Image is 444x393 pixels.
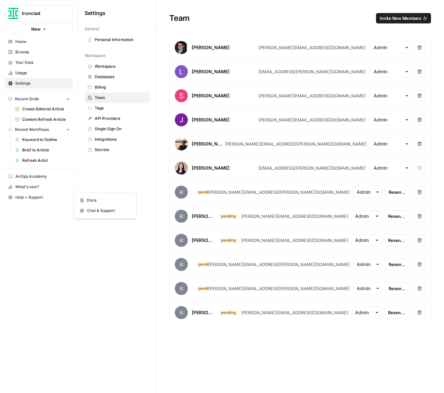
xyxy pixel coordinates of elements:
span: u [175,210,188,223]
a: Secrets [85,145,149,155]
a: Home [5,36,73,47]
a: Settings [5,78,73,89]
div: Help + Support [74,192,136,219]
div: Team [156,13,444,23]
div: [PERSON_NAME] [192,92,229,99]
input: Admin [374,165,407,171]
span: Single Sign On [95,126,146,132]
span: Your Data [15,60,70,65]
input: Admin [355,309,377,316]
span: Workspace [95,63,146,69]
div: [PERSON_NAME] [192,117,229,123]
span: Help + Support [15,194,70,200]
span: Personal Information [95,37,146,43]
img: Ironclad Logo [7,7,19,19]
span: Resend invite [388,309,407,316]
div: pending [196,286,216,291]
span: Tags [95,105,146,111]
div: What's new? [6,182,72,192]
img: avatar [175,113,188,126]
img: avatar [175,41,187,54]
div: [PERSON_NAME][EMAIL_ADDRESS][PERSON_NAME][DOMAIN_NAME] [225,141,367,147]
a: Keyword to Outline [12,134,73,145]
div: pending [218,310,239,316]
span: Integrations [95,136,146,142]
a: Tags [85,103,149,113]
span: u [175,258,188,271]
div: [PERSON_NAME] [192,68,229,75]
div: [PERSON_NAME][EMAIL_ADDRESS][DOMAIN_NAME] [258,44,366,51]
div: [PERSON_NAME][EMAIL_ADDRESS][PERSON_NAME][DOMAIN_NAME] [208,285,350,292]
span: New [31,26,41,32]
div: pending [196,261,216,267]
a: Content Refresh Article [12,114,73,125]
a: Single Sign On [85,124,149,134]
div: [PERSON_NAME].haisan-ext [192,237,215,244]
span: Docs [87,197,131,203]
div: pending [196,189,216,195]
a: Brief to Article [12,145,73,155]
span: Team [95,95,146,101]
span: Recent Grids [15,96,39,102]
a: Your Data [5,57,73,68]
span: u [175,282,188,295]
span: Home [15,39,70,45]
input: Admin [355,237,377,244]
img: avatar [175,137,188,150]
span: Resend invite [389,285,407,292]
span: Workspace [85,53,105,59]
div: [PERSON_NAME] [192,44,229,51]
span: Content Refresh Article [22,117,70,122]
button: Recent Grids [5,94,73,104]
span: u [175,306,188,319]
span: Resend invite [389,261,407,268]
span: Create Editorial Article [22,106,70,112]
button: Resend invite [384,283,411,294]
button: Invite New Members [376,13,431,23]
button: Recent Workflows [5,125,73,134]
a: Personal Information [85,35,149,45]
a: Create Editorial Article [12,104,73,114]
div: [PERSON_NAME][EMAIL_ADDRESS][DOMAIN_NAME] [241,309,348,316]
span: Usage [15,70,70,76]
span: Chat & Support [87,208,131,214]
div: pending [218,213,239,219]
div: pending [218,237,239,243]
a: AirOps Academy [5,171,73,182]
div: [PERSON_NAME][EMAIL_ADDRESS][DOMAIN_NAME] [241,213,348,219]
a: Integrations [85,134,149,145]
span: Resend invite [388,213,407,219]
span: Billing [95,84,146,90]
input: Admin [374,117,407,123]
button: Resend invite [384,307,411,318]
a: Refresh Articl [12,155,73,166]
span: Settings [85,9,105,17]
div: [PERSON_NAME] [192,165,229,171]
input: Admin [374,141,407,147]
span: Refresh Articl [22,158,70,163]
span: Brief to Article [22,147,70,153]
input: Admin [357,285,378,292]
div: [PERSON_NAME][EMAIL_ADDRESS][DOMAIN_NAME] [241,237,348,244]
input: Admin [357,261,378,268]
button: What's new? [5,182,73,192]
div: [PERSON_NAME][EMAIL_ADDRESS][DOMAIN_NAME] [258,92,366,99]
span: Databases [95,74,146,80]
div: [EMAIL_ADDRESS][PERSON_NAME][DOMAIN_NAME] [258,68,366,75]
a: Usage [5,68,73,78]
div: [PERSON_NAME] [192,141,222,147]
button: Workspace: Ironclad [5,5,73,21]
button: Chat & Support [77,205,133,216]
input: Admin [374,92,407,99]
button: Help + Support [5,192,73,203]
a: Workspace [85,61,149,72]
a: Team [85,92,149,103]
span: General [85,26,99,32]
a: API Providers [85,113,149,124]
a: Databases [85,72,149,82]
input: Admin [374,68,407,75]
span: Invite New Members [380,15,421,21]
div: [PERSON_NAME][EMAIL_ADDRESS][PERSON_NAME][DOMAIN_NAME] [208,261,350,268]
div: [PERSON_NAME][EMAIL_ADDRESS][DOMAIN_NAME] [258,117,366,123]
div: [PERSON_NAME][EMAIL_ADDRESS][PERSON_NAME][DOMAIN_NAME] [208,189,350,195]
